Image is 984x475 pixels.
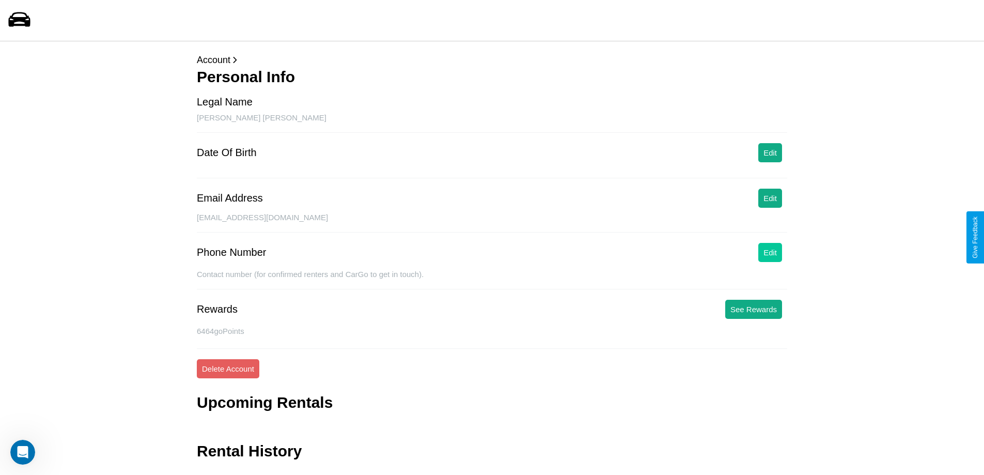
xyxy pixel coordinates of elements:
iframe: Intercom live chat [10,440,35,465]
h3: Upcoming Rentals [197,394,333,411]
div: Give Feedback [972,217,979,258]
button: Edit [758,189,782,208]
h3: Rental History [197,442,302,460]
p: 6464 goPoints [197,324,787,338]
p: Account [197,52,787,68]
div: Phone Number [197,247,267,258]
button: Edit [758,143,782,162]
div: [EMAIL_ADDRESS][DOMAIN_NAME] [197,213,787,233]
div: Email Address [197,192,263,204]
button: Edit [758,243,782,262]
div: Rewards [197,303,238,315]
div: [PERSON_NAME] [PERSON_NAME] [197,113,787,133]
div: Date Of Birth [197,147,257,159]
div: Contact number (for confirmed renters and CarGo to get in touch). [197,270,787,289]
h3: Personal Info [197,68,787,86]
button: See Rewards [725,300,782,319]
div: Legal Name [197,96,253,108]
button: Delete Account [197,359,259,378]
